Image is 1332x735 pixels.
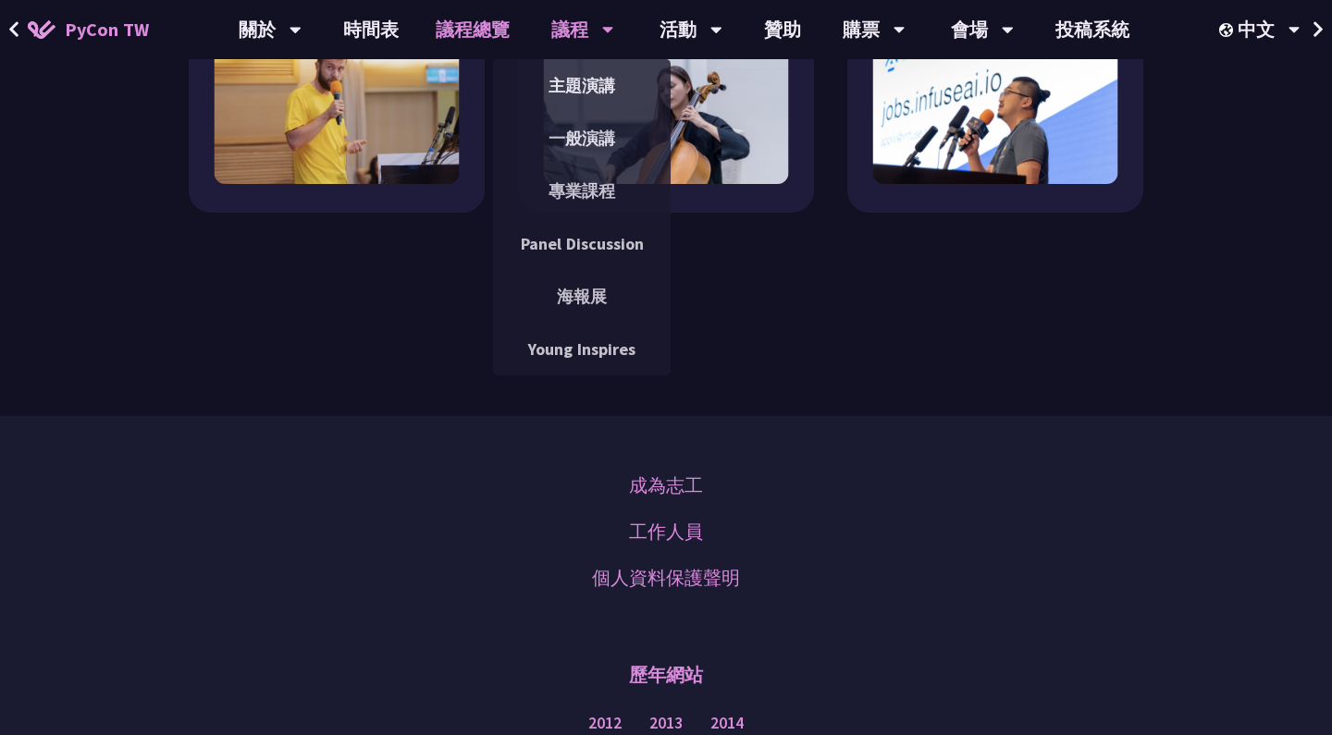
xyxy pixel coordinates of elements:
img: Lightning Talk [215,33,460,183]
p: 歷年網站 [629,647,703,703]
img: Home icon of PyCon TW 2025 [28,20,55,39]
a: Young Inspires [493,327,671,371]
img: Job Fair [873,23,1118,184]
a: 2013 [649,712,683,735]
a: Panel Discussion [493,222,671,265]
a: 2012 [588,712,622,735]
a: 個人資料保護聲明 [592,564,740,592]
a: 工作人員 [629,518,703,545]
span: PyCon TW [65,16,149,43]
a: 2014 [710,712,744,735]
a: PyCon TW [9,6,167,53]
a: 海報展 [493,275,671,318]
img: Locale Icon [1219,23,1238,37]
a: 成為志工 [629,472,703,499]
a: 主題演講 [493,64,671,107]
a: 專業課程 [493,169,671,213]
a: 一般演講 [493,116,671,160]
